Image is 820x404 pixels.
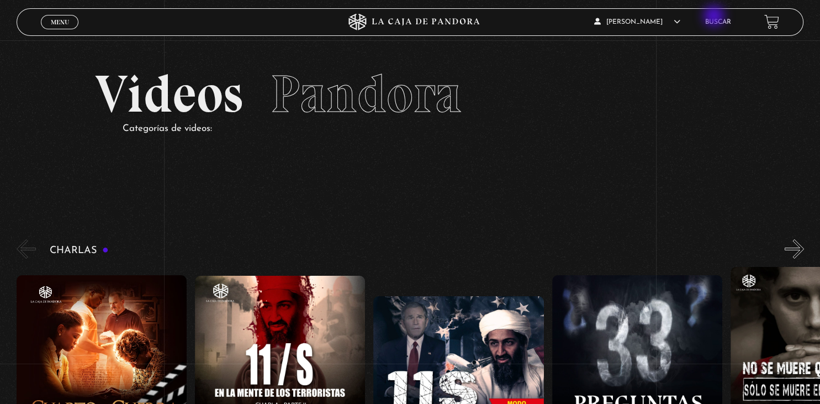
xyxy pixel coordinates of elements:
[271,62,462,125] span: Pandora
[705,19,731,25] a: Buscar
[95,68,725,120] h2: Videos
[764,14,779,29] a: View your shopping cart
[51,19,69,25] span: Menu
[17,239,36,259] button: Previous
[785,239,804,259] button: Next
[123,120,725,138] p: Categorías de videos:
[594,19,680,25] span: [PERSON_NAME]
[47,28,73,35] span: Cerrar
[50,245,109,256] h3: Charlas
